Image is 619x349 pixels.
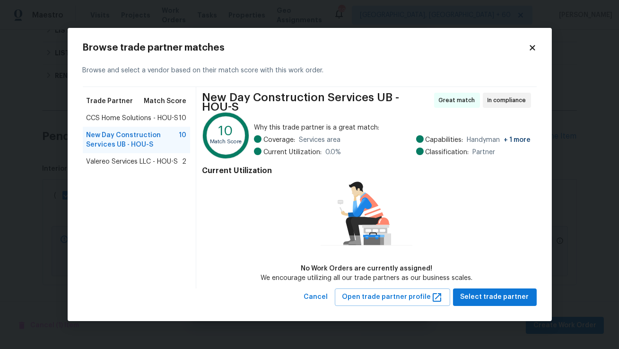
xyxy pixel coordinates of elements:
button: Cancel [300,288,332,306]
span: Services area [299,135,340,145]
span: 10 [179,113,186,123]
span: Great match [439,96,479,105]
span: Match Score [144,96,186,106]
h4: Current Utilization [202,166,531,175]
div: Browse and select a vendor based on their match score with this work order. [83,54,537,87]
span: CCS Home Solutions - HOU-S [87,113,179,123]
div: No Work Orders are currently assigned! [261,264,472,273]
span: Current Utilization: [263,148,322,157]
span: In compliance [488,96,530,105]
span: 10 [179,131,186,149]
span: Valereo Services LLC - HOU-S [87,157,178,166]
span: Classification: [426,148,469,157]
span: Coverage: [263,135,295,145]
span: Trade Partner [87,96,133,106]
span: Cancel [304,291,328,303]
span: 0.0 % [325,148,341,157]
span: 2 [182,157,186,166]
text: Match Score [210,140,242,145]
span: Handyman [467,135,531,145]
span: New Day Construction Services UB - HOU-S [87,131,179,149]
span: Open trade partner profile [342,291,443,303]
span: + 1 more [504,137,531,143]
button: Select trade partner [453,288,537,306]
span: Capabilities: [426,135,463,145]
h2: Browse trade partner matches [83,43,528,52]
span: New Day Construction Services UB - HOU-S [202,93,431,112]
span: Partner [473,148,496,157]
span: Select trade partner [461,291,529,303]
span: Why this trade partner is a great match: [254,123,531,132]
button: Open trade partner profile [335,288,450,306]
div: We encourage utilizing all our trade partners as our business scales. [261,273,472,283]
text: 10 [219,125,234,138]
